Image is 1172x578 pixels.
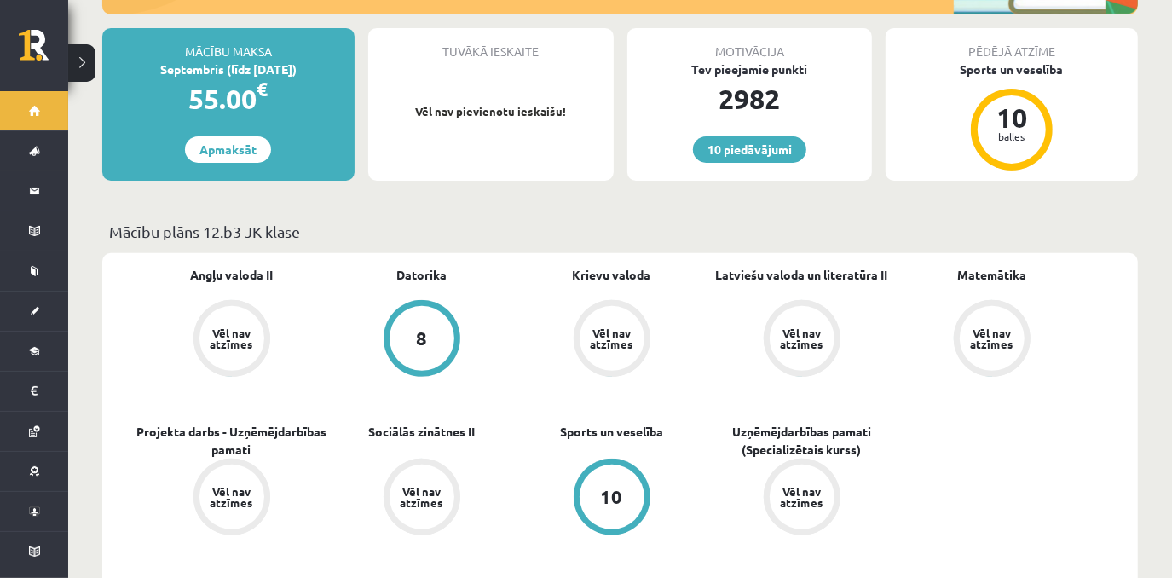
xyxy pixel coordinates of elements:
[19,30,68,72] a: Rīgas 1. Tālmācības vidusskola
[897,300,1087,380] a: Vēl nav atzīmes
[957,266,1026,284] a: Matemātika
[136,300,326,380] a: Vēl nav atzīmes
[185,136,271,163] a: Apmaksāt
[707,459,897,539] a: Vēl nav atzīmes
[601,488,623,506] div: 10
[627,61,873,78] div: Tev pieejamie punkti
[886,28,1138,61] div: Pēdējā atzīme
[208,327,256,350] div: Vēl nav atzīmes
[778,327,826,350] div: Vēl nav atzīmes
[136,459,326,539] a: Vēl nav atzīmes
[968,327,1016,350] div: Vēl nav atzīmes
[416,329,427,348] div: 8
[208,486,256,508] div: Vēl nav atzīmes
[588,327,636,350] div: Vēl nav atzīmes
[573,266,651,284] a: Krievu valoda
[326,300,517,380] a: 8
[627,78,873,119] div: 2982
[377,103,605,120] p: Vēl nav pievienotu ieskaišu!
[257,77,268,101] span: €
[560,423,663,441] a: Sports un veselība
[398,486,446,508] div: Vēl nav atzīmes
[627,28,873,61] div: Motivācija
[778,486,826,508] div: Vēl nav atzīmes
[986,131,1037,142] div: balles
[326,459,517,539] a: Vēl nav atzīmes
[102,61,355,78] div: Septembris (līdz [DATE])
[517,459,707,539] a: 10
[986,104,1037,131] div: 10
[886,61,1138,173] a: Sports un veselība 10 balles
[102,78,355,119] div: 55.00
[517,300,707,380] a: Vēl nav atzīmes
[368,423,475,441] a: Sociālās zinātnes II
[109,220,1131,243] p: Mācību plāns 12.b3 JK klase
[136,423,326,459] a: Projekta darbs - Uzņēmējdarbības pamati
[190,266,273,284] a: Angļu valoda II
[368,28,614,61] div: Tuvākā ieskaite
[396,266,447,284] a: Datorika
[886,61,1138,78] div: Sports un veselība
[693,136,806,163] a: 10 piedāvājumi
[707,423,897,459] a: Uzņēmējdarbības pamati (Specializētais kurss)
[102,28,355,61] div: Mācību maksa
[716,266,888,284] a: Latviešu valoda un literatūra II
[707,300,897,380] a: Vēl nav atzīmes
